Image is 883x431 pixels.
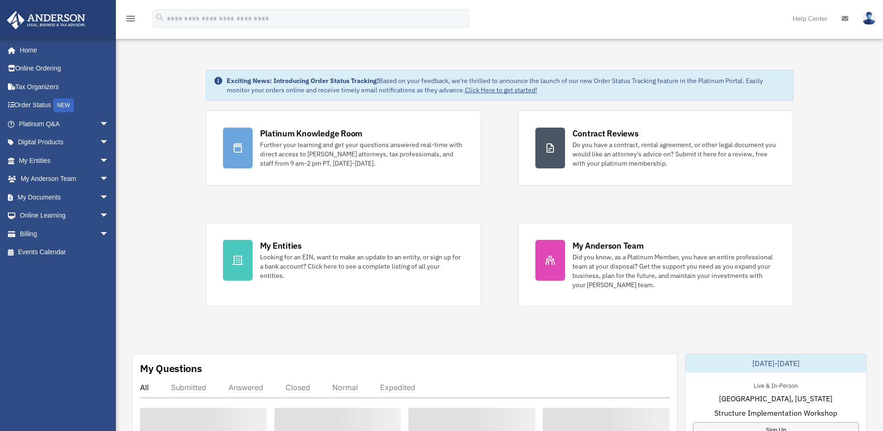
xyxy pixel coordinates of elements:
a: My Entities Looking for an EIN, want to make an update to an entity, or sign up for a bank accoun... [206,223,481,307]
div: Live & In-Person [746,380,805,390]
span: arrow_drop_down [100,170,118,189]
div: All [140,383,149,392]
div: Looking for an EIN, want to make an update to an entity, or sign up for a bank account? Click her... [260,252,464,280]
div: Based on your feedback, we're thrilled to announce the launch of our new Order Status Tracking fe... [227,76,786,95]
a: My Documentsarrow_drop_down [6,188,123,206]
a: Platinum Q&Aarrow_drop_down [6,115,123,133]
span: [GEOGRAPHIC_DATA], [US_STATE] [719,393,832,404]
div: Contract Reviews [572,128,639,139]
a: Online Ordering [6,59,123,78]
div: Further your learning and get your questions answered real-time with direct access to [PERSON_NAM... [260,140,464,168]
a: Tax Organizers [6,77,123,96]
div: My Entities [260,240,302,251]
span: arrow_drop_down [100,151,118,170]
span: arrow_drop_down [100,115,118,134]
div: Platinum Knowledge Room [260,128,363,139]
a: My Anderson Teamarrow_drop_down [6,170,123,188]
span: arrow_drop_down [100,133,118,152]
a: Digital Productsarrow_drop_down [6,133,123,152]
a: Home [6,41,118,59]
i: search [155,13,165,23]
a: menu [125,16,136,24]
div: Do you have a contract, rental agreement, or other legal document you would like an attorney's ad... [572,140,776,168]
a: Online Learningarrow_drop_down [6,206,123,225]
span: arrow_drop_down [100,206,118,225]
div: My Anderson Team [572,240,644,251]
strong: Exciting News: Introducing Order Status Tracking! [227,77,379,85]
a: Platinum Knowledge Room Further your learning and get your questions answered real-time with dire... [206,110,481,186]
span: arrow_drop_down [100,225,118,244]
a: Order StatusNEW [6,96,123,115]
a: Contract Reviews Do you have a contract, rental agreement, or other legal document you would like... [518,110,794,186]
div: Closed [286,383,310,392]
a: Events Calendar [6,243,123,262]
a: My Anderson Team Did you know, as a Platinum Member, you have an entire professional team at your... [518,223,794,307]
img: User Pic [862,12,876,25]
a: Click Here to get started! [465,86,537,94]
div: Expedited [380,383,415,392]
img: Anderson Advisors Platinum Portal [4,11,88,29]
div: Submitted [171,383,206,392]
div: Did you know, as a Platinum Member, you have an entire professional team at your disposal? Get th... [572,252,776,289]
span: arrow_drop_down [100,188,118,207]
div: [DATE]-[DATE] [686,354,866,373]
div: NEW [53,98,74,112]
div: Normal [332,383,358,392]
span: Structure Implementation Workshop [714,407,837,418]
a: Billingarrow_drop_down [6,225,123,243]
div: Answered [229,383,263,392]
i: menu [125,13,136,24]
a: My Entitiesarrow_drop_down [6,151,123,170]
div: My Questions [140,361,202,375]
